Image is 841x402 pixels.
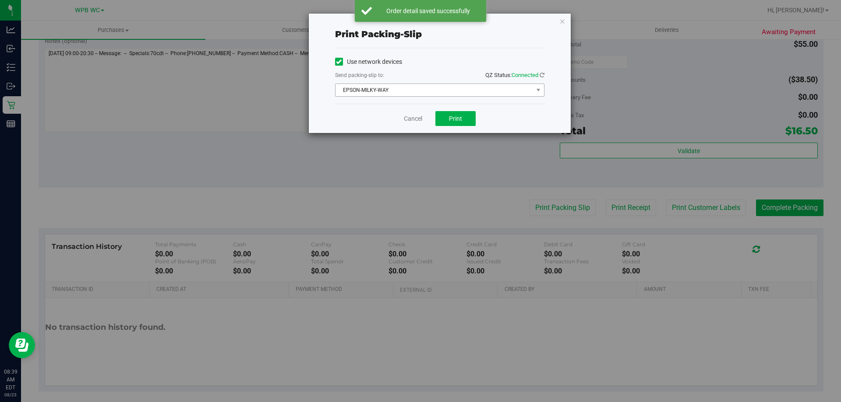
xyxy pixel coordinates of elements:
[335,29,422,39] span: Print packing-slip
[533,84,544,96] span: select
[512,72,538,78] span: Connected
[335,71,384,79] label: Send packing-slip to:
[377,7,480,15] div: Order detail saved successfully
[404,114,422,123] a: Cancel
[9,332,35,358] iframe: Resource center
[435,111,476,126] button: Print
[335,57,402,66] label: Use network devices
[336,84,533,96] span: EPSON-MILKY-WAY
[485,72,544,78] span: QZ Status:
[449,115,462,122] span: Print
